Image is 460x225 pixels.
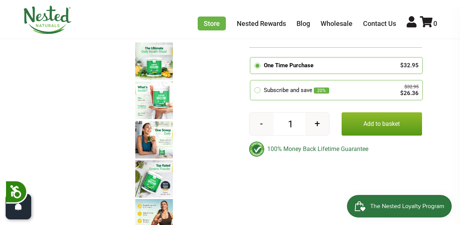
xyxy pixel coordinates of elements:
[433,20,437,27] span: 0
[135,160,173,198] img: Super Greens - Pineapple Mango
[250,113,274,135] button: -
[237,20,286,27] a: Nested Rewards
[363,20,396,27] a: Contact Us
[249,142,264,157] img: badge-lifetimeguarantee-color.svg
[321,20,353,27] a: Wholesale
[305,113,329,135] button: +
[249,142,422,157] div: 100% Money Back Lifetime Guarantee
[135,42,173,80] img: Super Greens - Pineapple Mango
[135,121,173,159] img: Super Greens - Pineapple Mango
[297,20,310,27] a: Blog
[347,195,452,217] iframe: Button to open loyalty program pop-up
[23,6,72,34] img: Nested Naturals
[6,194,31,219] button: Open
[420,20,437,27] a: 0
[198,17,226,30] a: Store
[342,112,422,136] button: Add to basket
[135,82,173,119] img: Super Greens - Pineapple Mango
